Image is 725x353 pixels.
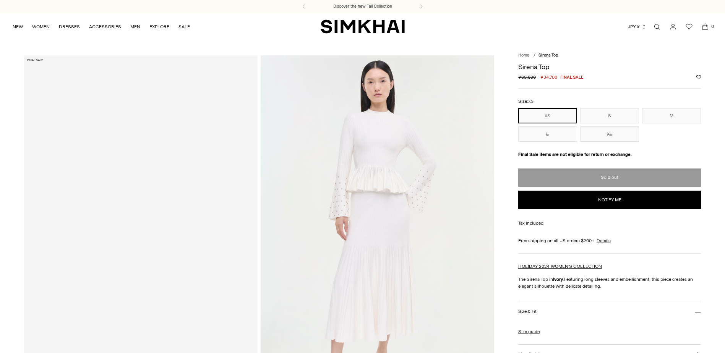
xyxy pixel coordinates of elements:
a: EXPLORE [149,18,169,35]
a: Details [597,237,611,244]
a: Discover the new Fall Collection [333,3,392,10]
a: HOLIDAY 2024 WOMEN'S COLLECTION [518,264,602,269]
a: Wishlist [681,19,697,34]
button: L [518,126,577,142]
div: / [534,52,535,59]
a: Open cart modal [697,19,713,34]
span: Sirena Top [538,53,558,58]
a: WOMEN [32,18,50,35]
button: Add to Wishlist [696,75,701,79]
button: M [642,108,701,123]
a: Home [518,53,529,58]
strong: Ivory. [553,277,564,282]
nav: breadcrumbs [518,52,701,59]
span: XS [528,99,534,104]
a: NEW [13,18,23,35]
a: DRESSES [59,18,80,35]
button: JPY ¥ [628,18,647,35]
strong: Final Sale items are not eligible for return or exchange. [518,152,632,157]
h1: Sirena Top [518,63,701,70]
h3: Size & Fit [518,309,537,314]
span: ¥34,700 [540,74,557,81]
button: S [580,108,639,123]
div: Free shipping on all US orders $200+ [518,237,701,244]
span: 0 [709,23,716,30]
button: Notify me [518,191,701,209]
a: MEN [130,18,140,35]
s: ¥69,600 [518,74,536,81]
button: XS [518,108,577,123]
button: XL [580,126,639,142]
a: Open search modal [649,19,665,34]
p: The Sirena Top in Featuring long sleeves and embellishment, this piece creates an elegant silhoue... [518,276,701,290]
button: Size & Fit [518,302,701,322]
a: ACCESSORIES [89,18,121,35]
div: Tax included. [518,220,701,227]
a: Go to the account page [665,19,681,34]
a: SALE [178,18,190,35]
label: Size: [518,98,534,105]
a: Size guide [518,328,540,335]
a: SIMKHAI [321,19,405,34]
